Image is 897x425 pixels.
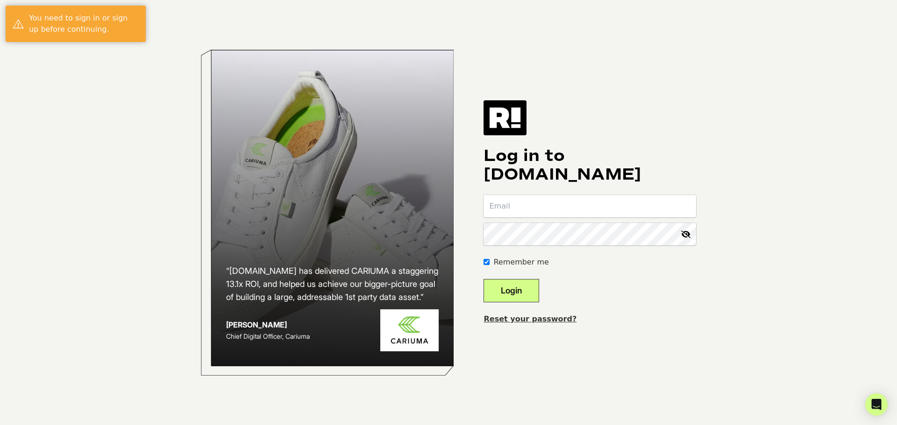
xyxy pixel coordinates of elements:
div: You need to sign in or sign up before continuing. [29,13,139,35]
a: Reset your password? [484,314,577,323]
input: Email [484,195,696,217]
strong: [PERSON_NAME] [226,320,287,329]
label: Remember me [493,257,548,268]
img: Retention.com [484,100,527,135]
img: Cariuma [380,309,439,352]
span: Chief Digital Officer, Cariuma [226,332,310,340]
h1: Log in to [DOMAIN_NAME] [484,146,696,184]
button: Login [484,279,539,302]
h2: “[DOMAIN_NAME] has delivered CARIUMA a staggering 13.1x ROI, and helped us achieve our bigger-pic... [226,265,439,304]
div: Open Intercom Messenger [865,393,888,416]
